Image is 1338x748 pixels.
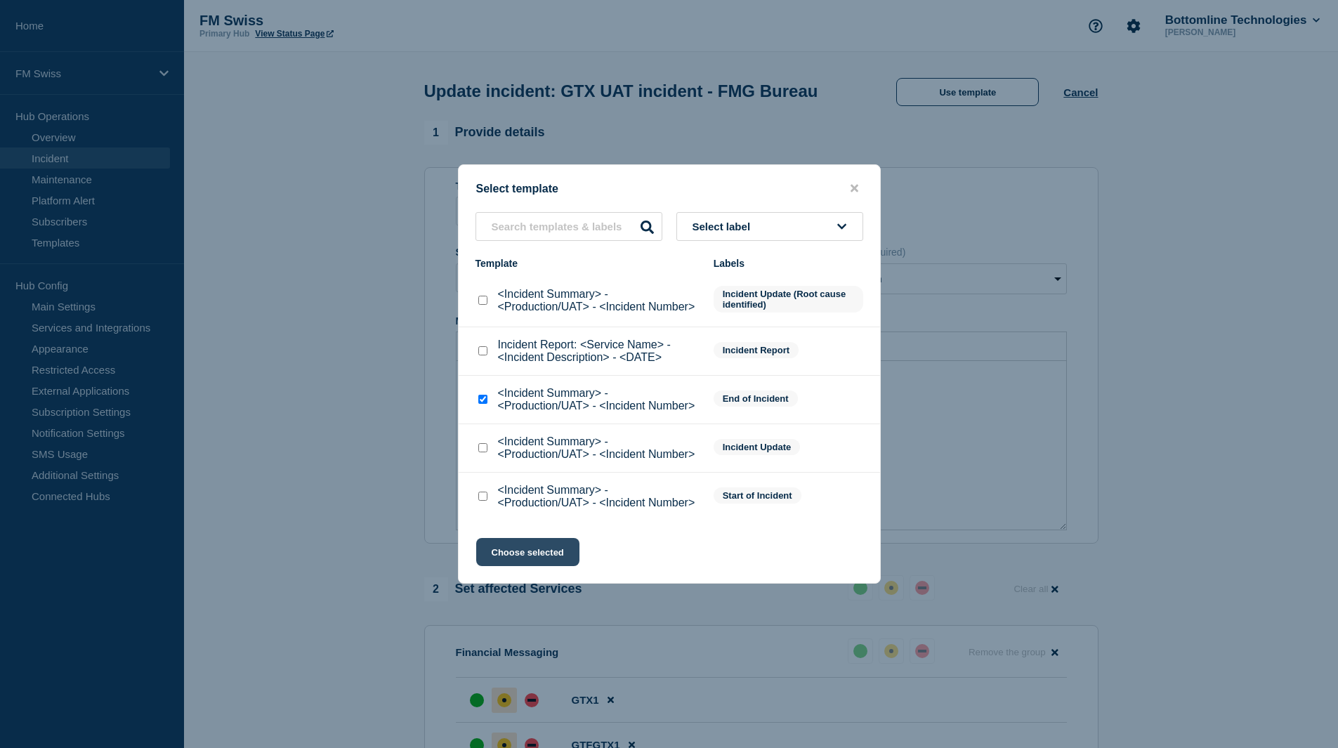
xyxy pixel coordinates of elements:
[714,258,863,269] div: Labels
[714,342,799,358] span: Incident Report
[714,487,801,504] span: Start of Incident
[478,492,487,501] input: <Incident Summary> - <Production/UAT> - <Incident Number> checkbox
[476,538,579,566] button: Choose selected
[498,339,700,364] p: Incident Report: <Service Name> - <Incident Description> - <DATE>
[498,435,700,461] p: <Incident Summary> - <Production/UAT> - <Incident Number>
[478,395,487,404] input: <Incident Summary> - <Production/UAT> - <Incident Number> checkbox
[478,443,487,452] input: <Incident Summary> - <Production/UAT> - <Incident Number> checkbox
[498,387,700,412] p: <Incident Summary> - <Production/UAT> - <Incident Number>
[676,212,863,241] button: Select label
[846,182,863,195] button: close button
[475,212,662,241] input: Search templates & labels
[714,391,798,407] span: End of Incident
[714,439,801,455] span: Incident Update
[498,484,700,509] p: <Incident Summary> - <Production/UAT> - <Incident Number>
[498,288,700,313] p: <Incident Summary> - <Production/UAT> - <Incident Number>
[478,346,487,355] input: Incident Report: <Service Name> - <Incident Description> - <DATE> checkbox
[478,296,487,305] input: <Incident Summary> - <Production/UAT> - <Incident Number> checkbox
[459,182,880,195] div: Select template
[475,258,700,269] div: Template
[693,221,756,232] span: Select label
[714,286,863,313] span: Incident Update (Root cause identified)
